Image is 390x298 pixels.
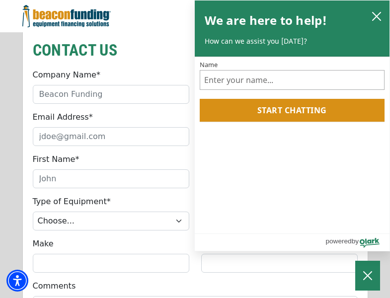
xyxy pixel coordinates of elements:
[33,169,189,188] input: John
[205,36,380,46] p: How can we assist you [DATE]?
[325,234,390,251] a: Powered by Olark
[355,261,380,291] button: Close Chatbox
[33,196,111,208] label: Type of Equipment*
[6,270,28,292] div: Accessibility Menu
[33,39,358,62] h2: CONTACT US
[200,62,385,68] label: Name
[33,153,79,165] label: First Name*
[33,85,189,104] input: Beacon Funding
[205,10,327,30] h2: We are here to help!
[369,9,385,23] button: close chatbox
[33,69,100,81] label: Company Name*
[33,280,76,292] label: Comments
[33,238,54,250] label: Make
[325,235,351,247] span: powered
[352,235,359,247] span: by
[33,111,93,123] label: Email Address*
[200,99,385,122] button: Start chatting
[33,127,189,146] input: jdoe@gmail.com
[200,70,385,90] input: Name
